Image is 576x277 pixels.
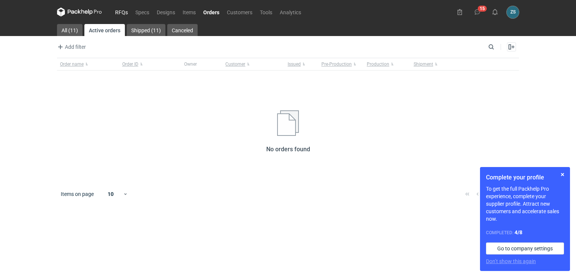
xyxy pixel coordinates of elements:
[199,8,223,17] a: Orders
[57,8,102,17] svg: Packhelp Pro
[486,242,564,254] a: Go to company settings
[61,190,94,198] span: Items on page
[558,170,567,179] button: Skip for now
[507,6,519,18] div: Zuzanna Szygenda
[266,145,310,154] h2: No orders found
[507,6,519,18] button: ZS
[486,185,564,223] p: To get the full Packhelp Pro experience, complete your supplier profile. Attract new customers an...
[99,189,123,199] div: 10
[486,173,564,182] h1: Complete your profile
[487,42,511,51] input: Search
[486,257,536,265] button: Don’t show this again
[471,6,483,18] button: 15
[84,24,125,36] a: Active orders
[276,8,305,17] a: Analytics
[127,24,165,36] a: Shipped (11)
[153,8,179,17] a: Designs
[223,8,256,17] a: Customers
[256,8,276,17] a: Tools
[57,24,82,36] a: All (11)
[514,229,522,235] strong: 4 / 8
[486,229,564,236] div: Completed:
[132,8,153,17] a: Specs
[167,24,198,36] a: Canceled
[179,8,199,17] a: Items
[111,8,132,17] a: RFQs
[55,42,86,51] button: Add filter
